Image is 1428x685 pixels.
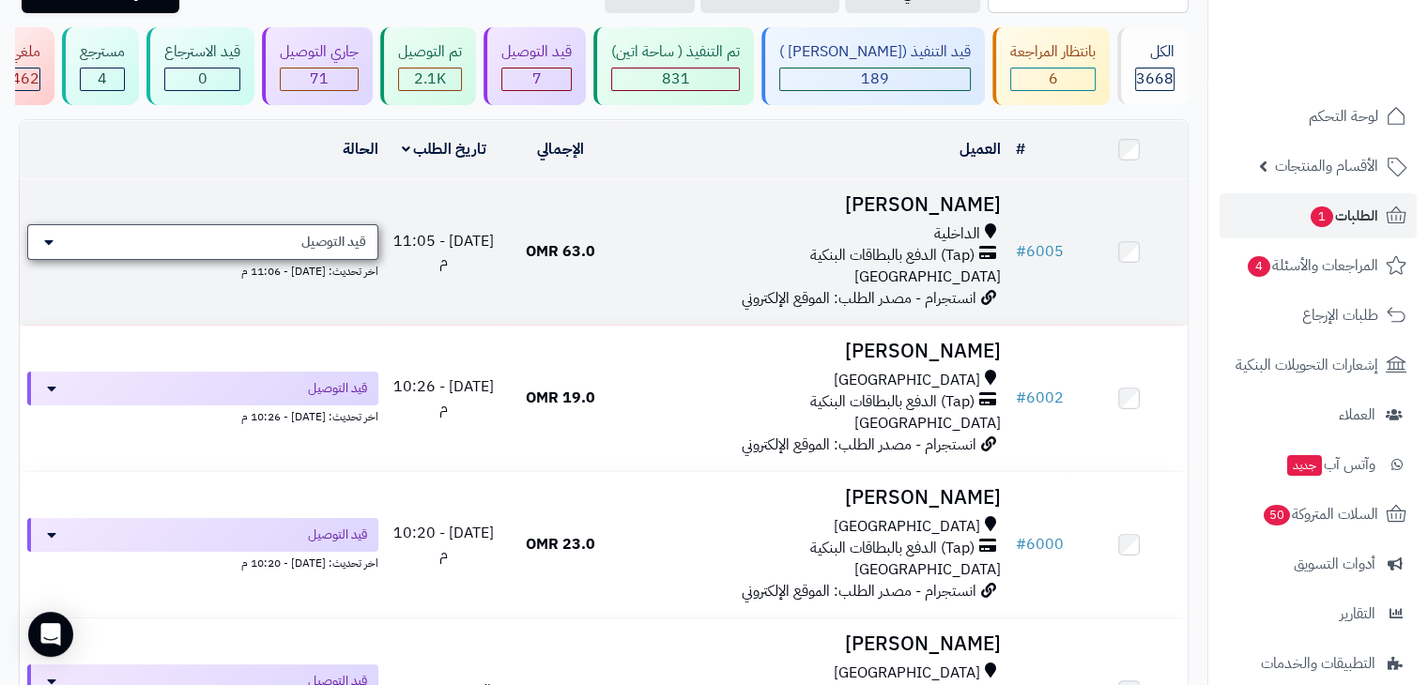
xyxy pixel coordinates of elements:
[310,68,329,90] span: 71
[1016,533,1026,556] span: #
[934,223,980,245] span: الداخلية
[742,287,976,310] span: انستجرام - مصدر الطلب: الموقع الإلكتروني
[742,580,976,602] span: انستجرام - مصدر الطلب: الموقع الإلكتروني
[1016,240,1026,263] span: #
[810,391,975,413] span: (Tap) الدفع بالبطاقات البنكية
[280,41,359,63] div: جاري التوصيل
[1311,206,1333,227] span: 1
[662,68,690,90] span: 831
[414,68,446,90] span: 2.1K
[27,552,378,571] div: اخر تحديث: [DATE] - 10:20 م
[11,68,39,90] span: 462
[58,27,143,105] a: مسترجع 4
[1248,256,1270,277] span: 4
[1339,402,1375,428] span: العملاء
[502,68,571,90] div: 7
[1016,387,1064,409] a: #6002
[1113,27,1192,105] a: الكل3668
[532,68,542,90] span: 7
[854,266,1001,288] span: [GEOGRAPHIC_DATA]
[611,41,740,63] div: تم التنفيذ ( ساحة اتين)
[1016,138,1025,160] a: #
[393,375,494,419] span: [DATE] - 10:26 م
[343,138,378,160] a: الحالة
[164,41,240,63] div: قيد الاسترجاع
[810,538,975,559] span: (Tap) الدفع بالبطاقات البنكية
[626,194,1000,216] h3: [PERSON_NAME]
[1246,252,1378,279] span: المراجعات والأسئلة
[143,27,258,105] a: قيد الاسترجاع 0
[1016,387,1026,409] span: #
[81,68,124,90] div: 4
[301,233,366,251] span: قيد التوصيل
[989,27,1113,105] a: بانتظار المراجعة 6
[198,68,207,90] span: 0
[1236,352,1378,378] span: إشعارات التحويلات البنكية
[1285,451,1375,478] span: وآتس آب
[1016,533,1064,556] a: #6000
[10,41,40,63] div: ملغي
[1262,501,1378,527] span: السلات المتروكة
[960,138,1001,160] a: العميل
[308,525,367,544] span: قيد التوصيل
[834,662,980,684] span: [GEOGRAPHIC_DATA]
[1220,243,1417,288] a: المراجعات والأسئلة4
[526,387,595,409] span: 19.0 OMR
[399,68,461,90] div: 2098
[1300,50,1410,89] img: logo-2.png
[1220,342,1417,388] a: إشعارات التحويلات البنكية
[98,68,107,90] span: 4
[398,41,462,63] div: تم التوصيل
[1220,293,1417,338] a: طلبات الإرجاع
[1309,203,1378,229] span: الطلبات
[1261,650,1375,677] span: التطبيقات والخدمات
[626,487,1000,509] h3: [PERSON_NAME]
[28,612,73,657] div: Open Intercom Messenger
[1220,94,1417,139] a: لوحة التحكم
[1135,41,1175,63] div: الكل
[1302,302,1378,328] span: طلبات الإرجاع
[308,379,367,398] span: قيد التوصيل
[537,138,584,160] a: الإجمالي
[526,533,595,556] span: 23.0 OMR
[1016,240,1064,263] a: #6005
[758,27,989,105] a: قيد التنفيذ ([PERSON_NAME] ) 189
[779,41,971,63] div: قيد التنفيذ ([PERSON_NAME] )
[626,341,1000,362] h3: [PERSON_NAME]
[1287,455,1322,476] span: جديد
[501,41,572,63] div: قيد التوصيل
[1220,392,1417,437] a: العملاء
[80,41,125,63] div: مسترجع
[1340,601,1375,627] span: التقارير
[393,522,494,566] span: [DATE] - 10:20 م
[1011,68,1095,90] div: 6
[480,27,590,105] a: قيد التوصيل 7
[1220,591,1417,636] a: التقارير
[626,633,1000,655] h3: [PERSON_NAME]
[1010,41,1096,63] div: بانتظار المراجعة
[612,68,739,90] div: 831
[526,240,595,263] span: 63.0 OMR
[376,27,480,105] a: تم التوصيل 2.1K
[27,260,378,280] div: اخر تحديث: [DATE] - 11:06 م
[742,434,976,456] span: انستجرام - مصدر الطلب: الموقع الإلكتروني
[402,138,487,160] a: تاريخ الطلب
[590,27,758,105] a: تم التنفيذ ( ساحة اتين) 831
[854,412,1001,434] span: [GEOGRAPHIC_DATA]
[834,370,980,391] span: [GEOGRAPHIC_DATA]
[1049,68,1058,90] span: 6
[861,68,889,90] span: 189
[1275,153,1378,179] span: الأقسام والمنتجات
[780,68,970,90] div: 189
[258,27,376,105] a: جاري التوصيل 71
[393,230,494,274] span: [DATE] - 11:05 م
[1220,541,1417,586] a: أدوات التسويق
[1220,193,1417,238] a: الطلبات1
[281,68,358,90] div: 71
[1220,492,1417,537] a: السلات المتروكة50
[1136,68,1174,90] span: 3668
[11,68,39,90] div: 462
[854,558,1001,581] span: [GEOGRAPHIC_DATA]
[1264,505,1290,525] span: 50
[834,516,980,538] span: [GEOGRAPHIC_DATA]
